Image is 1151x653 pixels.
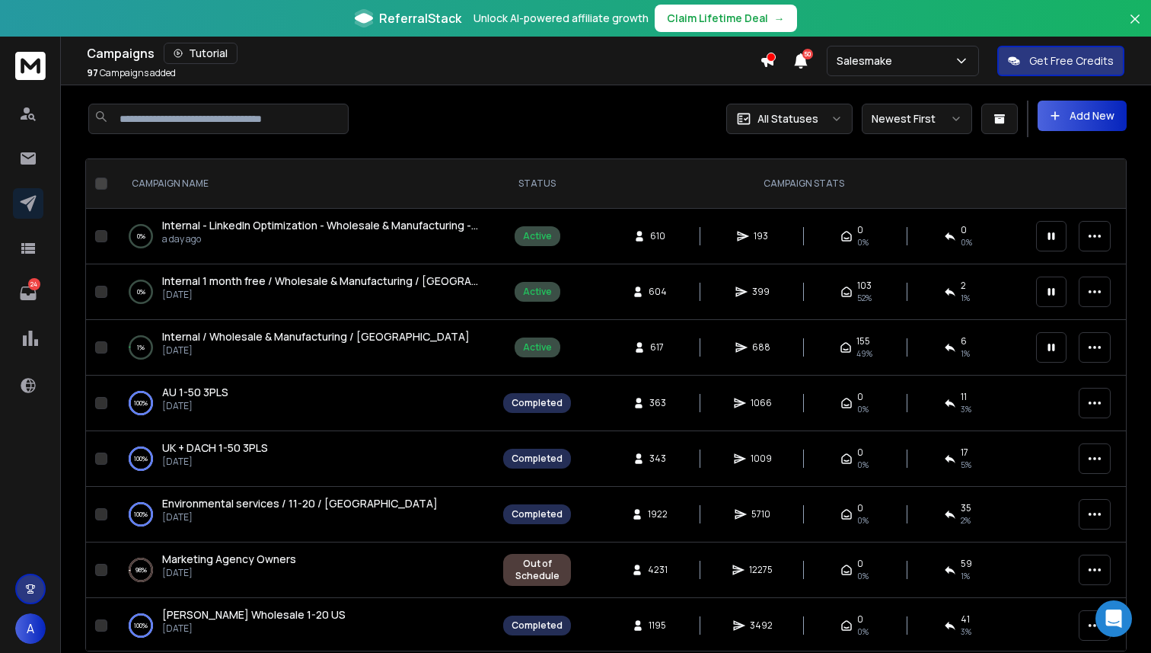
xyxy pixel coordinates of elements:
[1125,9,1145,46] button: Close banner
[137,284,145,299] p: 0 %
[473,11,649,26] p: Unlock AI-powered affiliate growth
[751,397,772,409] span: 1066
[857,613,863,626] span: 0
[749,564,773,576] span: 12275
[162,607,346,622] span: [PERSON_NAME] Wholesale 1-20 US
[961,335,967,347] span: 6
[961,347,970,360] span: 1 %
[757,111,818,126] p: All Statuses
[134,507,148,522] p: 100 %
[650,341,665,354] span: 617
[837,53,898,69] p: Salesmake
[164,43,238,64] button: Tutorial
[961,236,972,248] span: 0 %
[1038,101,1127,131] button: Add New
[512,508,563,520] div: Completed
[649,619,666,632] span: 1195
[512,619,563,632] div: Completed
[580,159,1027,209] th: CAMPAIGN STATS
[162,511,438,523] p: [DATE]
[15,613,46,644] button: A
[857,292,872,304] span: 52 %
[162,607,346,623] a: [PERSON_NAME] Wholesale 1-20 US
[137,340,145,355] p: 1 %
[162,552,296,566] span: Marketing Agency Owners
[523,230,552,242] div: Active
[134,451,148,466] p: 100 %
[961,280,966,292] span: 2
[857,280,872,292] span: 103
[857,459,869,471] span: 0%
[997,46,1124,76] button: Get Free Credits
[857,570,869,582] span: 0%
[961,459,971,471] span: 5 %
[162,456,268,468] p: [DATE]
[961,514,971,527] span: 2 %
[13,278,43,309] a: 24
[113,431,494,487] td: 100%UK + DACH 1-50 3PLS[DATE]
[162,289,479,301] p: [DATE]
[1029,53,1114,69] p: Get Free Credits
[649,397,666,409] span: 363
[87,67,176,79] p: Campaigns added
[162,623,346,635] p: [DATE]
[751,508,770,520] span: 5710
[961,570,970,582] span: 1 %
[961,292,970,304] span: 1 %
[162,385,228,399] span: AU 1-50 3PLS
[523,341,552,354] div: Active
[113,264,494,320] td: 0%Internal 1 month free / Wholesale & Manufacturing / [GEOGRAPHIC_DATA][DATE]
[162,567,296,579] p: [DATE]
[512,453,563,465] div: Completed
[134,618,148,633] p: 100 %
[961,447,968,459] span: 17
[162,274,535,288] span: Internal 1 month free / Wholesale & Manufacturing / [GEOGRAPHIC_DATA]
[494,159,580,209] th: STATUS
[28,278,40,290] p: 24
[162,329,470,344] a: Internal / Wholesale & Manufacturing / [GEOGRAPHIC_DATA]
[857,502,863,514] span: 0
[113,159,494,209] th: CAMPAIGN NAME
[961,391,967,403] span: 11
[113,543,494,598] td: 98%Marketing Agency Owners[DATE]
[856,347,872,360] span: 49 %
[752,341,770,354] span: 688
[87,43,760,64] div: Campaigns
[857,558,863,570] span: 0
[1095,600,1132,637] div: Open Intercom Messenger
[802,49,813,59] span: 50
[750,619,773,632] span: 3492
[162,440,268,456] a: UK + DACH 1-50 3PLS
[649,453,666,465] span: 343
[162,344,470,357] p: [DATE]
[162,218,479,233] a: Internal - LinkedIn Optimization - Wholesale & Manufacturing - [GEOGRAPHIC_DATA]
[162,552,296,567] a: Marketing Agency Owners
[134,395,148,411] p: 100 %
[650,230,665,242] span: 610
[752,286,770,298] span: 399
[512,397,563,409] div: Completed
[649,286,667,298] span: 604
[857,391,863,403] span: 0
[857,447,863,459] span: 0
[857,514,869,527] span: 0%
[857,236,869,248] span: 0%
[961,613,970,626] span: 41
[523,286,552,298] div: Active
[162,496,438,511] span: Environmental services / 11-20 / [GEOGRAPHIC_DATA]
[857,626,869,638] span: 0%
[774,11,785,26] span: →
[655,5,797,32] button: Claim Lifetime Deal→
[162,218,587,232] span: Internal - LinkedIn Optimization - Wholesale & Manufacturing - [GEOGRAPHIC_DATA]
[162,274,479,289] a: Internal 1 month free / Wholesale & Manufacturing / [GEOGRAPHIC_DATA]
[87,66,98,79] span: 97
[961,558,972,570] span: 59
[113,376,494,431] td: 100%AU 1-50 3PLS[DATE]
[648,564,668,576] span: 4231
[113,320,494,376] td: 1%Internal / Wholesale & Manufacturing / [GEOGRAPHIC_DATA][DATE]
[754,230,769,242] span: 193
[379,9,461,27] span: ReferralStack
